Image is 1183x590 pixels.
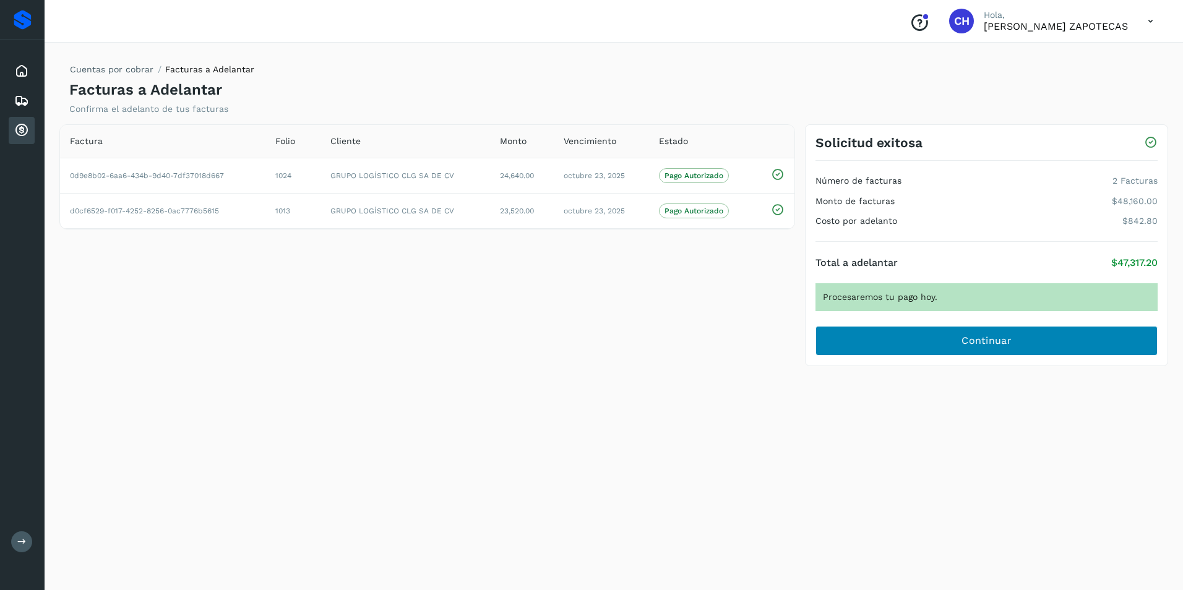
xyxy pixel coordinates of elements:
h4: Total a adelantar [815,257,898,268]
div: Cuentas por cobrar [9,117,35,144]
a: Cuentas por cobrar [70,64,153,74]
h4: Facturas a Adelantar [69,81,222,99]
span: Folio [275,135,295,148]
span: Factura [70,135,103,148]
td: d0cf6529-f017-4252-8256-0ac7776b5615 [60,194,265,229]
nav: breadcrumb [69,63,254,81]
p: CELSO HUITZIL ZAPOTECAS [984,20,1128,32]
td: 1024 [265,158,321,193]
p: $47,317.20 [1111,257,1158,268]
p: Confirma el adelanto de tus facturas [69,104,228,114]
span: Continuar [961,334,1012,348]
span: octubre 23, 2025 [564,171,625,180]
span: Estado [659,135,688,148]
div: Procesaremos tu pago hoy. [815,283,1158,311]
td: 1013 [265,194,321,229]
span: Monto [500,135,527,148]
span: 24,640.00 [500,171,534,180]
td: GRUPO LOGÍSTICO CLG SA DE CV [320,194,490,229]
span: Facturas a Adelantar [165,64,254,74]
span: Cliente [330,135,361,148]
p: $842.80 [1122,216,1158,226]
h3: Solicitud exitosa [815,135,923,150]
td: GRUPO LOGÍSTICO CLG SA DE CV [320,158,490,193]
div: Inicio [9,58,35,85]
p: $48,160.00 [1112,196,1158,207]
h4: Monto de facturas [815,196,895,207]
span: Vencimiento [564,135,616,148]
h4: Costo por adelanto [815,216,897,226]
span: 23,520.00 [500,207,534,215]
button: Continuar [815,326,1158,356]
span: octubre 23, 2025 [564,207,625,215]
div: Embarques [9,87,35,114]
h4: Número de facturas [815,176,901,186]
p: 2 Facturas [1112,176,1158,186]
p: Pago Autorizado [665,207,723,215]
p: Hola, [984,10,1128,20]
p: Pago Autorizado [665,171,723,180]
td: 0d9e8b02-6aa6-434b-9d40-7df37018d667 [60,158,265,193]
